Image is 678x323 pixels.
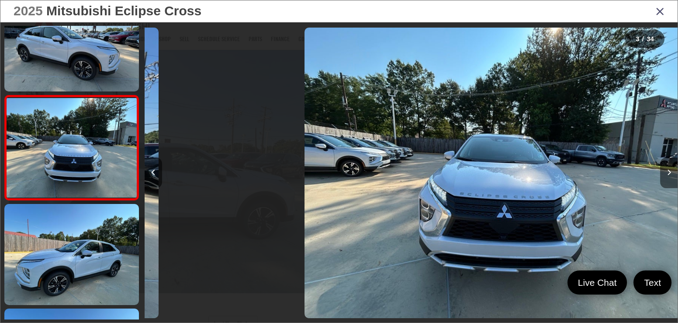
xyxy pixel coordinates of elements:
span: Text [640,277,665,288]
a: Text [633,270,671,295]
button: Previous image [145,158,162,188]
a: Live Chat [567,270,627,295]
span: Mitsubishi Eclipse Cross [46,4,201,18]
span: / [641,36,645,42]
span: 2025 [14,4,43,18]
span: 34 [647,35,654,42]
button: Next image [660,158,678,188]
span: 3 [636,35,639,42]
img: 2025 Mitsubishi Eclipse Cross SE [5,98,138,198]
img: 2025 Mitsubishi Eclipse Cross SE [3,203,140,306]
i: Close gallery [656,5,664,17]
span: Live Chat [574,277,621,288]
